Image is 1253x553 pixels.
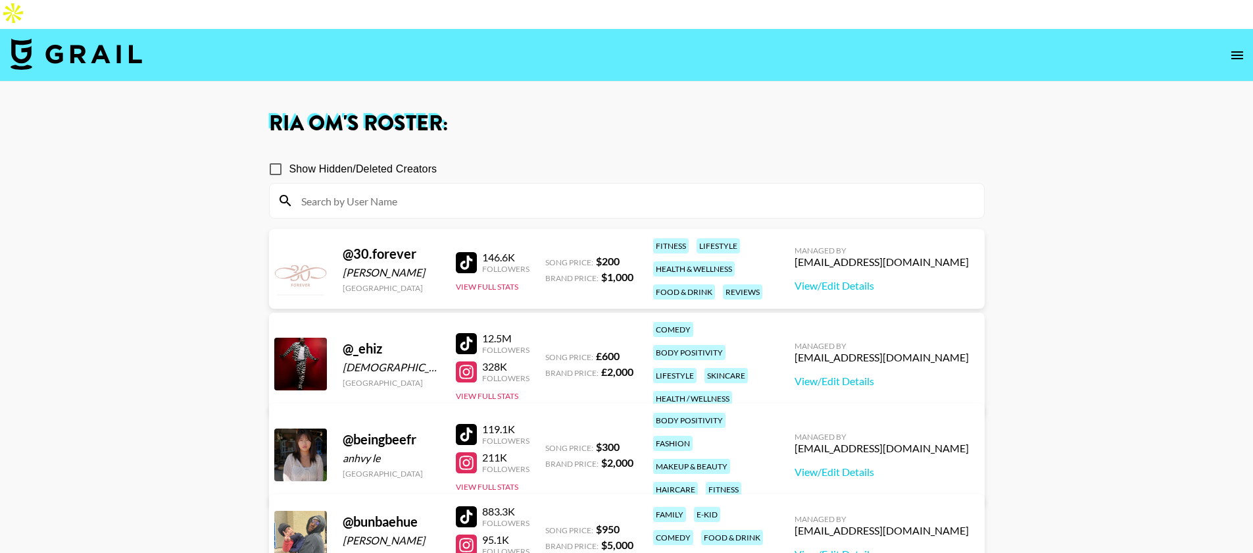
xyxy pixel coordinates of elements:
div: [GEOGRAPHIC_DATA] [343,378,440,388]
span: Song Price: [545,443,593,453]
span: Brand Price: [545,368,599,378]
span: Brand Price: [545,459,599,469]
button: View Full Stats [456,482,518,492]
div: 146.6K [482,251,529,264]
div: 119.1K [482,423,529,436]
a: View/Edit Details [795,465,969,479]
div: reviews [723,284,762,300]
div: Followers [482,373,529,383]
div: skincare [704,368,748,383]
div: [EMAIL_ADDRESS][DOMAIN_NAME] [795,524,969,537]
div: Followers [482,345,529,355]
div: [EMAIL_ADDRESS][DOMAIN_NAME] [795,351,969,364]
div: 211K [482,451,529,464]
div: fitness [653,238,689,253]
div: lifestyle [653,368,697,383]
div: comedy [653,530,693,545]
div: [EMAIL_ADDRESS][DOMAIN_NAME] [795,442,969,455]
div: Followers [482,518,529,528]
div: Followers [482,436,529,446]
input: Search by User Name [293,190,976,211]
a: View/Edit Details [795,279,969,292]
span: Brand Price: [545,541,599,551]
h1: Ria Om 's Roster: [269,113,985,134]
button: open drawer [1224,42,1250,68]
strong: $ 950 [596,523,620,535]
button: View Full Stats [456,391,518,401]
div: Managed By [795,341,969,351]
div: food & drink [701,530,763,545]
div: [DEMOGRAPHIC_DATA] Ufuah [343,361,440,374]
div: 883.3K [482,505,529,518]
div: Followers [482,464,529,474]
div: @ 30.forever [343,246,440,262]
div: Managed By [795,432,969,442]
div: family [653,507,686,522]
div: lifestyle [697,238,740,253]
div: fashion [653,436,693,451]
div: fitness [706,482,741,497]
span: Show Hidden/Deleted Creators [289,161,437,177]
strong: $ 300 [596,440,620,453]
div: body positivity [653,413,725,428]
div: 12.5M [482,332,529,345]
button: View Full Stats [456,282,518,292]
div: @ _ehiz [343,340,440,357]
div: health & wellness [653,261,735,276]
span: Song Price: [545,257,593,267]
div: body positivity [653,345,725,360]
div: @ bunbaehue [343,513,440,530]
div: 95.1K [482,533,529,546]
div: haircare [653,482,698,497]
div: @ beingbeefr [343,431,440,448]
span: Song Price: [545,525,593,535]
strong: $ 2,000 [601,456,633,469]
div: food & drink [653,284,715,300]
div: anhvy le [343,452,440,465]
strong: $ 5,000 [601,539,633,551]
div: health / wellness [653,391,732,406]
div: [EMAIL_ADDRESS][DOMAIN_NAME] [795,255,969,269]
div: [GEOGRAPHIC_DATA] [343,469,440,479]
a: View/Edit Details [795,375,969,388]
div: makeup & beauty [653,459,730,474]
strong: $ 200 [596,255,620,267]
div: Managed By [795,514,969,524]
div: 328K [482,360,529,373]
div: e-kid [694,507,720,522]
span: Song Price: [545,352,593,362]
strong: $ 1,000 [601,271,633,283]
div: Managed By [795,246,969,255]
strong: £ 600 [596,350,620,362]
div: comedy [653,322,693,337]
div: [GEOGRAPHIC_DATA] [343,283,440,293]
div: [PERSON_NAME] [343,266,440,279]
div: [PERSON_NAME] [343,534,440,547]
span: Brand Price: [545,273,599,283]
div: Followers [482,264,529,274]
img: Grail Talent [11,38,142,70]
strong: £ 2,000 [601,365,633,378]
